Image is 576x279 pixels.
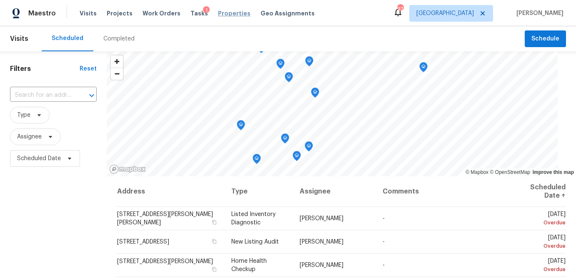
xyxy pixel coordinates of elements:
input: Search for an address... [10,89,73,102]
span: Visits [10,30,28,48]
span: - [383,216,385,221]
div: Map marker [293,151,301,164]
a: Mapbox homepage [109,164,146,174]
div: Overdue [517,219,566,227]
button: Copy Address [210,238,218,245]
button: Copy Address [210,219,218,226]
span: [STREET_ADDRESS][PERSON_NAME] [117,259,213,264]
th: Assignee [293,176,376,207]
div: Map marker [305,56,313,69]
div: Reset [80,65,97,73]
span: - [383,262,385,268]
div: Overdue [517,265,566,274]
div: Overdue [517,242,566,250]
span: Assignee [17,133,42,141]
span: Home Health Checkup [231,258,267,272]
span: Visits [80,9,97,18]
span: Type [17,111,30,119]
span: [STREET_ADDRESS][PERSON_NAME][PERSON_NAME] [117,211,213,226]
div: 1 [203,6,210,15]
span: [DATE] [517,235,566,250]
th: Address [117,176,225,207]
div: Scheduled [52,34,83,43]
div: Map marker [285,72,293,85]
button: Zoom out [111,68,123,80]
span: [PERSON_NAME] [300,262,343,268]
button: Open [86,90,98,101]
span: - [383,239,385,245]
canvas: Map [107,51,558,176]
span: New Listing Audit [231,239,279,245]
th: Scheduled Date ↑ [511,176,566,207]
span: Properties [218,9,250,18]
span: Projects [107,9,133,18]
span: Geo Assignments [260,9,315,18]
span: Scheduled Date [17,154,61,163]
div: Map marker [253,154,261,167]
a: Mapbox [466,169,488,175]
span: Tasks [190,10,208,16]
span: [STREET_ADDRESS] [117,239,169,245]
div: 97 [397,5,403,13]
span: [PERSON_NAME] [513,9,563,18]
span: Maestro [28,9,56,18]
button: Copy Address [210,266,218,273]
div: Map marker [237,120,245,133]
span: [GEOGRAPHIC_DATA] [416,9,474,18]
span: Schedule [531,34,559,44]
div: Map marker [281,133,289,146]
div: Completed [103,35,135,43]
span: Listed Inventory Diagnostic [231,211,275,226]
button: Zoom in [111,55,123,68]
th: Type [225,176,293,207]
span: [PERSON_NAME] [300,216,343,221]
div: Map marker [311,88,319,101]
h1: Filters [10,65,80,73]
div: Map marker [276,59,285,72]
span: Work Orders [143,9,180,18]
a: Improve this map [533,169,574,175]
a: OpenStreetMap [490,169,530,175]
div: Map marker [305,141,313,154]
span: [PERSON_NAME] [300,239,343,245]
button: Schedule [525,30,566,48]
div: Map marker [419,62,428,75]
span: [DATE] [517,211,566,227]
span: [DATE] [517,258,566,274]
th: Comments [376,176,511,207]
